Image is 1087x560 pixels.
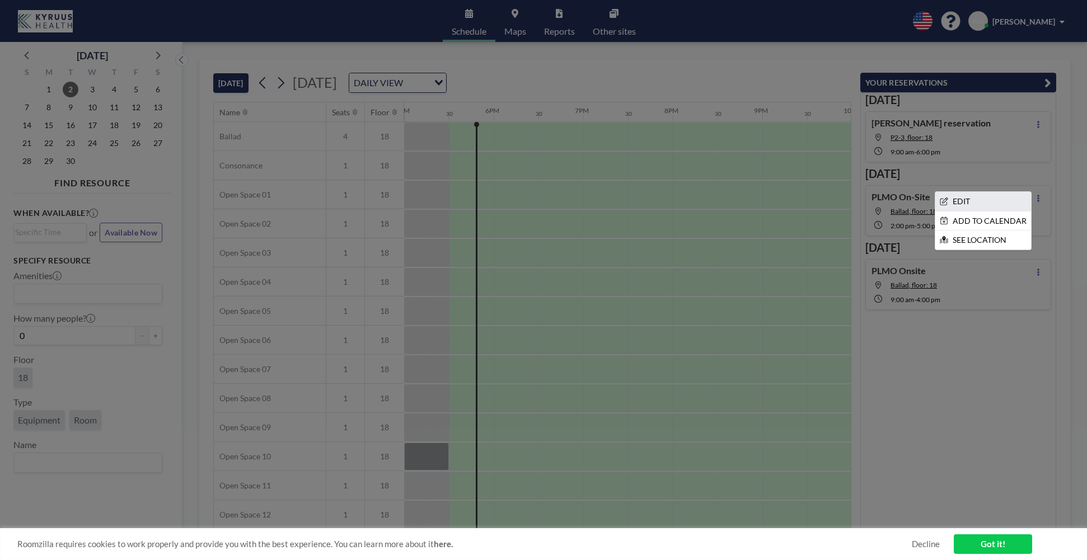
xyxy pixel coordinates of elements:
[912,539,940,549] a: Decline
[17,539,912,549] span: Roomzilla requires cookies to work properly and provide you with the best experience. You can lea...
[935,211,1031,230] li: ADD TO CALENDAR
[935,230,1031,250] li: SEE LOCATION
[935,192,1031,211] li: EDIT
[434,539,453,549] a: here.
[954,534,1032,554] a: Got it!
